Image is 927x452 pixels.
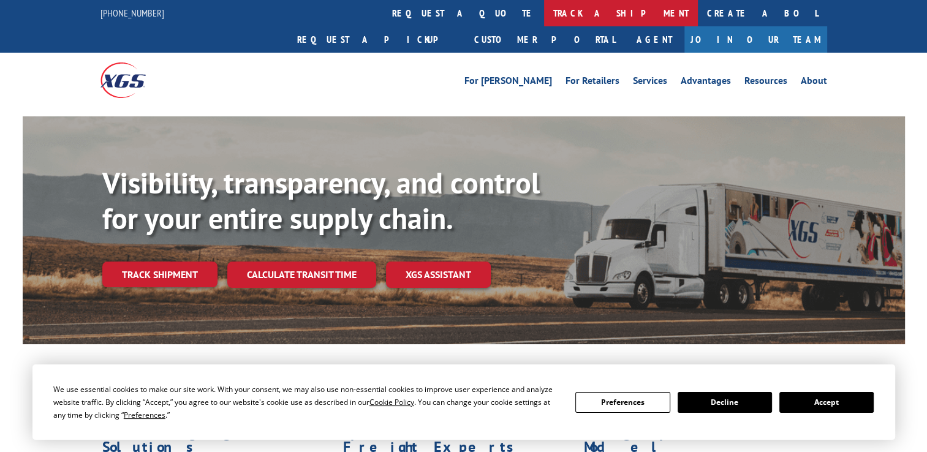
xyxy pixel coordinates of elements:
[575,392,670,413] button: Preferences
[684,26,827,53] a: Join Our Team
[744,76,787,89] a: Resources
[102,262,218,287] a: Track shipment
[464,76,552,89] a: For [PERSON_NAME]
[102,164,540,237] b: Visibility, transparency, and control for your entire supply chain.
[227,262,376,288] a: Calculate transit time
[100,7,164,19] a: [PHONE_NUMBER]
[779,392,874,413] button: Accept
[369,397,414,407] span: Cookie Policy
[465,26,624,53] a: Customer Portal
[633,76,667,89] a: Services
[53,383,561,421] div: We use essential cookies to make our site work. With your consent, we may also use non-essential ...
[32,364,895,440] div: Cookie Consent Prompt
[681,76,731,89] a: Advantages
[801,76,827,89] a: About
[678,392,772,413] button: Decline
[566,76,619,89] a: For Retailers
[624,26,684,53] a: Agent
[124,410,165,420] span: Preferences
[386,262,491,288] a: XGS ASSISTANT
[288,26,465,53] a: Request a pickup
